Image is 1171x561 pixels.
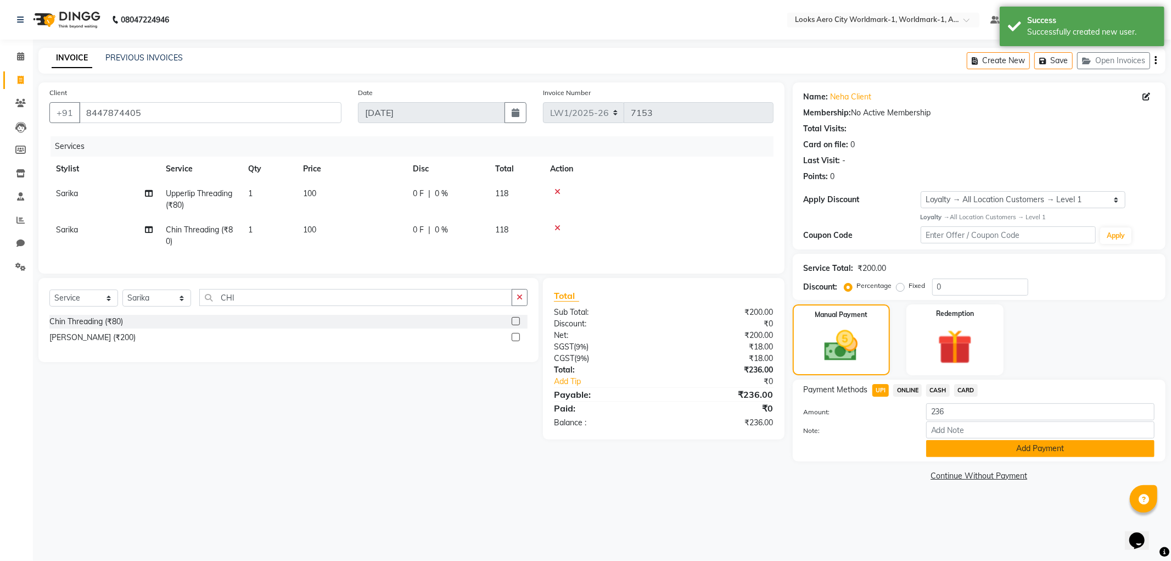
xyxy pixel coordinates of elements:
div: Discount: [546,318,664,330]
div: Name: [804,91,828,103]
th: Action [544,157,774,181]
div: ₹200.00 [664,307,782,318]
div: Chin Threading (₹80) [49,316,123,327]
a: INVOICE [52,48,92,68]
div: ₹236.00 [664,388,782,401]
label: Manual Payment [815,310,867,320]
div: Total Visits: [804,123,847,135]
div: Net: [546,330,664,341]
span: CARD [954,384,978,397]
img: logo [28,4,103,35]
div: Apply Discount [804,194,921,205]
button: Save [1034,52,1073,69]
th: Disc [406,157,489,181]
label: Note: [795,426,918,436]
div: Payable: [546,388,664,401]
span: 0 F [413,224,424,236]
div: ₹0 [664,318,782,330]
span: Chin Threading (₹80) [166,225,233,246]
button: +91 [49,102,80,123]
button: Apply [1100,227,1131,244]
span: Total [554,290,579,302]
div: Services [51,136,782,157]
th: Qty [242,157,296,181]
img: _cash.svg [814,326,869,365]
span: CASH [926,384,950,397]
div: Discount: [804,281,838,293]
span: | [428,188,430,199]
span: 9% [576,354,587,363]
div: Success [1027,15,1156,26]
input: Enter Offer / Coupon Code [921,226,1096,243]
div: - [843,155,846,166]
strong: Loyalty → [921,213,950,221]
div: 0 [851,139,855,151]
div: Sub Total: [546,307,664,318]
div: ₹18.00 [664,353,782,364]
div: Points: [804,171,828,182]
div: Service Total: [804,263,854,274]
a: Neha Client [831,91,872,103]
button: Create New [967,52,1030,69]
div: ( ) [546,353,664,364]
span: SGST [554,342,574,352]
div: Paid: [546,402,664,415]
span: 0 % [435,224,448,236]
a: PREVIOUS INVOICES [105,53,183,63]
input: Search by Name/Mobile/Email/Code [79,102,341,123]
div: ₹0 [683,376,782,387]
b: 08047224946 [121,4,169,35]
div: ₹18.00 [664,341,782,353]
div: No Active Membership [804,107,1155,119]
img: _gift.svg [927,325,983,369]
button: Open Invoices [1077,52,1150,69]
div: ₹200.00 [664,330,782,341]
span: ONLINE [893,384,922,397]
span: 0 % [435,188,448,199]
span: 100 [303,225,316,235]
button: Add Payment [926,440,1155,457]
div: Last Visit: [804,155,841,166]
div: All Location Customers → Level 1 [921,213,1155,222]
input: Add Note [926,421,1155,438]
label: Date [358,88,373,98]
span: 1 [248,188,253,198]
label: Client [49,88,67,98]
input: Search or Scan [199,289,512,306]
div: [PERSON_NAME] (₹200) [49,332,136,343]
div: ₹236.00 [664,364,782,376]
span: 1 [248,225,253,235]
a: Continue Without Payment [795,470,1163,482]
th: Service [159,157,242,181]
label: Percentage [857,281,892,291]
div: Card on file: [804,139,849,151]
span: Sarika [56,188,78,198]
div: Successfully created new user. [1027,26,1156,38]
div: ₹236.00 [664,417,782,429]
span: Payment Methods [804,384,868,396]
label: Amount: [795,407,918,417]
span: UPI [872,384,889,397]
iframe: chat widget [1125,517,1160,550]
div: ₹200.00 [858,263,887,274]
span: 0 F [413,188,424,199]
span: | [428,224,430,236]
div: Membership: [804,107,851,119]
a: Add Tip [546,376,683,387]
div: ( ) [546,341,664,353]
span: 118 [495,225,508,235]
th: Stylist [49,157,159,181]
label: Invoice Number [543,88,591,98]
span: Sarika [56,225,78,235]
div: 0 [831,171,835,182]
span: Upperlip Threading (₹80) [166,188,232,210]
span: 9% [576,342,586,351]
label: Redemption [936,309,974,319]
div: Total: [546,364,664,376]
label: Fixed [909,281,926,291]
span: 100 [303,188,316,198]
span: CGST [554,353,574,363]
div: Coupon Code [804,230,921,241]
div: Balance : [546,417,664,429]
span: 118 [495,188,508,198]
